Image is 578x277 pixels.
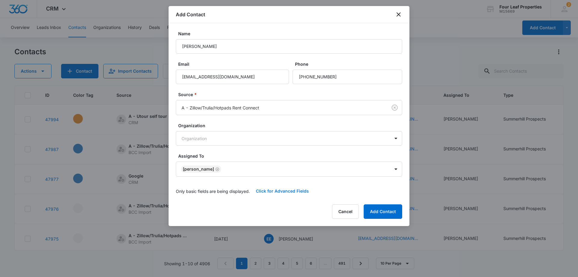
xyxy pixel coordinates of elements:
button: Click for Advanced Fields [250,184,315,198]
h1: Add Contact [176,11,205,18]
button: Clear [390,103,399,112]
input: Phone [293,70,402,84]
label: Organization [178,122,405,129]
button: close [395,11,402,18]
button: Cancel [332,204,359,219]
input: Name [176,39,402,54]
label: Assigned To [178,153,405,159]
p: Only basic fields are being displayed. [176,188,250,194]
input: Email [176,70,289,84]
div: [PERSON_NAME] [183,167,214,171]
button: Add Contact [364,204,402,219]
label: Source [178,91,405,98]
label: Phone [295,61,405,67]
div: Remove Kelly Mursch [214,167,219,171]
label: Name [178,30,405,37]
label: Email [178,61,291,67]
